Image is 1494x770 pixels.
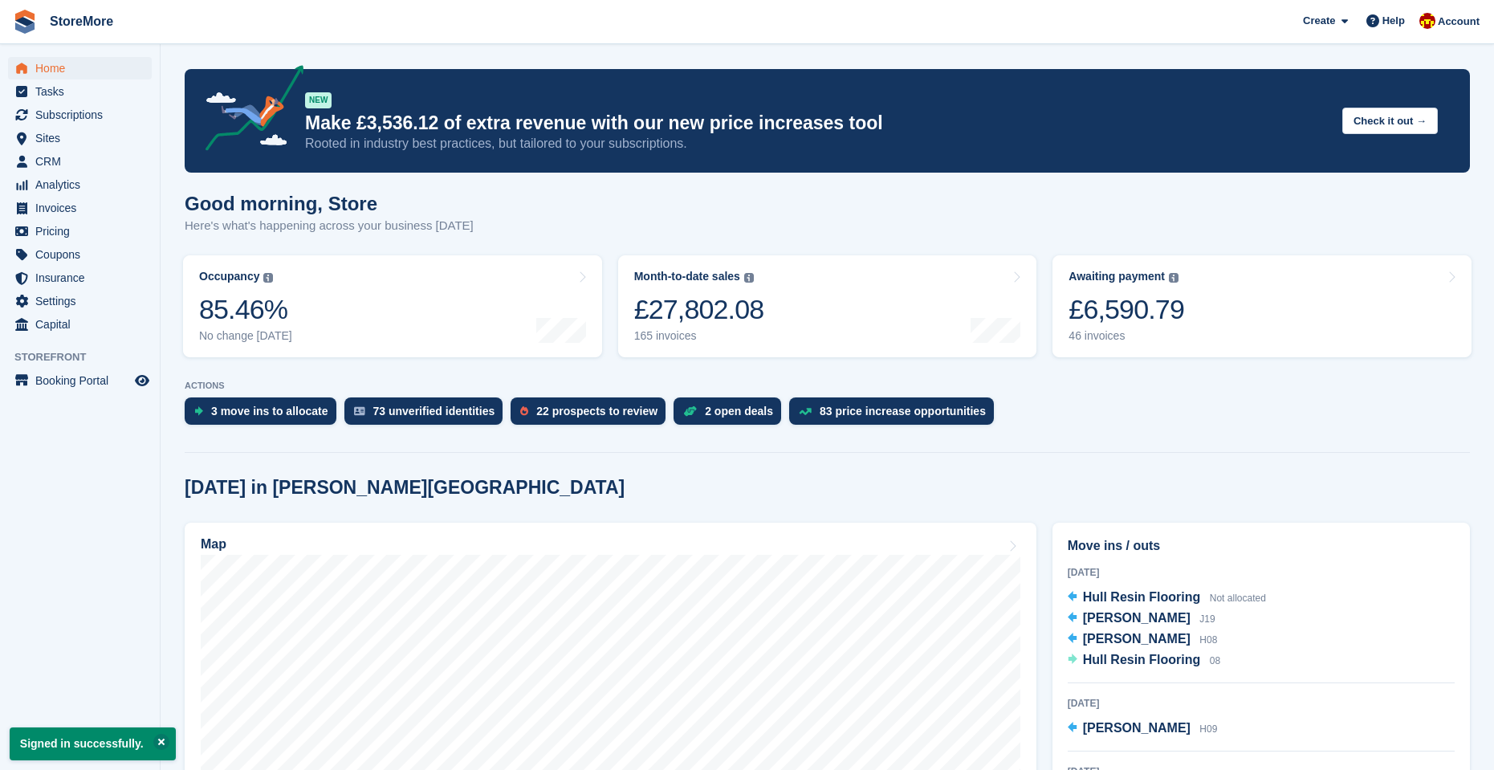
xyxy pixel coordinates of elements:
[1068,588,1266,609] a: Hull Resin Flooring Not allocated
[43,8,120,35] a: StoreMore
[8,80,152,103] a: menu
[183,255,602,357] a: Occupancy 85.46% No change [DATE]
[194,406,203,416] img: move_ins_to_allocate_icon-fdf77a2bb77ea45bf5b3d319d69a93e2d87916cf1d5bf7949dd705db3b84f3ca.svg
[305,135,1329,153] p: Rooted in industry best practices, but tailored to your subscriptions.
[536,405,657,418] div: 22 prospects to review
[8,369,152,392] a: menu
[305,112,1329,135] p: Make £3,536.12 of extra revenue with our new price increases tool
[35,267,132,289] span: Insurance
[185,193,474,214] h1: Good morning, Store
[199,329,292,343] div: No change [DATE]
[618,255,1037,357] a: Month-to-date sales £27,802.08 165 invoices
[192,65,304,157] img: price-adjustments-announcement-icon-8257ccfd72463d97f412b2fc003d46551f7dbcb40ab6d574587a9cd5c0d94...
[1419,13,1435,29] img: Store More Team
[1169,273,1179,283] img: icon-info-grey-7440780725fd019a000dd9b08b2336e03edf1995a4989e88bcd33f0948082b44.svg
[1210,655,1220,666] span: 08
[1210,593,1266,604] span: Not allocated
[185,217,474,235] p: Here's what's happening across your business [DATE]
[199,270,259,283] div: Occupancy
[1068,696,1455,711] div: [DATE]
[185,477,625,499] h2: [DATE] in [PERSON_NAME][GEOGRAPHIC_DATA]
[1382,13,1405,29] span: Help
[634,329,764,343] div: 165 invoices
[1303,13,1335,29] span: Create
[683,405,697,417] img: deal-1b604bf984904fb50ccaf53a9ad4b4a5d6e5aea283cecdc64d6e3604feb123c2.svg
[8,243,152,266] a: menu
[35,369,132,392] span: Booking Portal
[354,406,365,416] img: verify_identity-adf6edd0f0f0b5bbfe63781bf79b02c33cf7c696d77639b501bdc392416b5a36.svg
[35,290,132,312] span: Settings
[8,150,152,173] a: menu
[132,371,152,390] a: Preview store
[1069,293,1184,326] div: £6,590.79
[199,293,292,326] div: 85.46%
[35,127,132,149] span: Sites
[13,10,37,34] img: stora-icon-8386f47178a22dfd0bd8f6a31ec36ba5ce8667c1dd55bd0f319d3a0aa187defe.svg
[1083,611,1191,625] span: [PERSON_NAME]
[35,104,132,126] span: Subscriptions
[1342,108,1438,134] button: Check it out →
[35,57,132,79] span: Home
[1068,609,1215,629] a: [PERSON_NAME] J19
[35,150,132,173] span: CRM
[35,80,132,103] span: Tasks
[8,197,152,219] a: menu
[211,405,328,418] div: 3 move ins to allocate
[8,173,152,196] a: menu
[1068,650,1220,671] a: Hull Resin Flooring 08
[705,405,773,418] div: 2 open deals
[35,243,132,266] span: Coupons
[305,92,332,108] div: NEW
[789,397,1002,433] a: 83 price increase opportunities
[1069,329,1184,343] div: 46 invoices
[744,273,754,283] img: icon-info-grey-7440780725fd019a000dd9b08b2336e03edf1995a4989e88bcd33f0948082b44.svg
[1069,270,1165,283] div: Awaiting payment
[8,104,152,126] a: menu
[1199,634,1217,646] span: H08
[1083,653,1201,666] span: Hull Resin Flooring
[1438,14,1480,30] span: Account
[8,290,152,312] a: menu
[8,57,152,79] a: menu
[634,270,740,283] div: Month-to-date sales
[1068,536,1455,556] h2: Move ins / outs
[799,408,812,415] img: price_increase_opportunities-93ffe204e8149a01c8c9dc8f82e8f89637d9d84a8eef4429ea346261dce0b2c0.svg
[820,405,986,418] div: 83 price increase opportunities
[35,313,132,336] span: Capital
[1083,632,1191,646] span: [PERSON_NAME]
[1068,565,1455,580] div: [DATE]
[511,397,674,433] a: 22 prospects to review
[8,313,152,336] a: menu
[1068,719,1218,739] a: [PERSON_NAME] H09
[35,220,132,242] span: Pricing
[1199,613,1215,625] span: J19
[14,349,160,365] span: Storefront
[185,381,1470,391] p: ACTIONS
[1083,590,1201,604] span: Hull Resin Flooring
[373,405,495,418] div: 73 unverified identities
[1083,721,1191,735] span: [PERSON_NAME]
[35,197,132,219] span: Invoices
[8,267,152,289] a: menu
[8,127,152,149] a: menu
[344,397,511,433] a: 73 unverified identities
[263,273,273,283] img: icon-info-grey-7440780725fd019a000dd9b08b2336e03edf1995a4989e88bcd33f0948082b44.svg
[8,220,152,242] a: menu
[35,173,132,196] span: Analytics
[1199,723,1217,735] span: H09
[674,397,789,433] a: 2 open deals
[1052,255,1472,357] a: Awaiting payment £6,590.79 46 invoices
[10,727,176,760] p: Signed in successfully.
[201,537,226,552] h2: Map
[634,293,764,326] div: £27,802.08
[185,397,344,433] a: 3 move ins to allocate
[1068,629,1218,650] a: [PERSON_NAME] H08
[520,406,528,416] img: prospect-51fa495bee0391a8d652442698ab0144808aea92771e9ea1ae160a38d050c398.svg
